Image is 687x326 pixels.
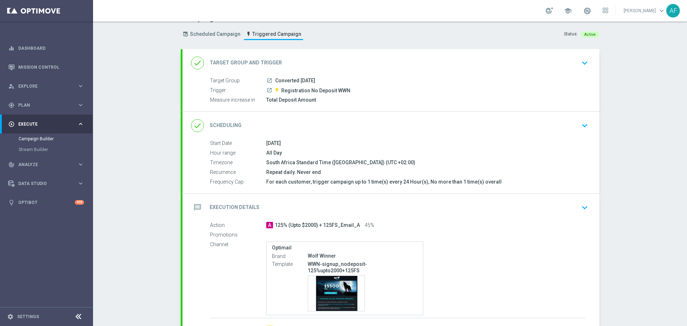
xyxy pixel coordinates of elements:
i: keyboard_arrow_right [77,83,84,89]
a: [PERSON_NAME]keyboard_arrow_down [623,5,666,16]
span: Plan [18,103,77,107]
span: 125% (Upto $2000) + 125FS_Email_A [275,222,360,229]
button: keyboard_arrow_down [579,56,591,70]
i: keyboard_arrow_right [77,161,84,168]
i: launch [267,78,272,83]
span: Explore [18,84,77,88]
i: lightbulb [8,199,15,206]
span: Scheduled Campaign [190,31,240,37]
button: equalizer Dashboard [8,45,84,51]
div: All Day [266,149,585,156]
div: Dashboard [8,39,84,58]
colored-tag: Active [581,31,599,37]
div: Analyze [8,161,77,168]
span: A [266,222,273,228]
i: keyboard_arrow_right [77,180,84,187]
a: Mission Control [18,58,84,77]
i: person_search [8,83,15,89]
div: [DATE] [266,140,585,147]
label: Trigger [210,87,266,94]
button: Data Studio keyboard_arrow_right [8,181,84,186]
a: Optibot [18,193,75,212]
a: Campaign Builder [19,136,74,142]
a: Triggered Campaign [244,28,303,40]
i: keyboard_arrow_down [579,58,590,68]
a: Stream Builder [19,147,74,152]
div: Repeat daily. Never end [266,169,585,176]
button: keyboard_arrow_down [579,119,591,132]
div: Mission Control [8,58,84,77]
button: gps_fixed Plan keyboard_arrow_right [8,102,84,108]
div: Wolf Winner [308,252,418,259]
div: +10 [75,200,84,205]
div: Stream Builder [19,144,92,155]
div: Execute [8,121,77,127]
div: South Africa Standard Time ([GEOGRAPHIC_DATA]) (UTC +02:00) [266,159,585,166]
p: WWN-signup_nodeposit-125%upto2000+125FS [308,261,418,274]
span: school [564,7,572,15]
div: message Execution Details keyboard_arrow_down [191,201,591,214]
i: keyboard_arrow_right [77,102,84,108]
i: keyboard_arrow_down [579,120,590,131]
label: Action [210,222,266,229]
label: Recurrence [210,169,266,176]
h2: Target Group and Trigger [210,59,282,66]
a: Settings [17,315,39,319]
a: Scheduled Campaign [181,28,242,40]
div: Campaign Builder [19,133,92,144]
span: Data Studio [18,181,77,186]
i: done [191,119,204,132]
label: Promotions [210,232,266,238]
span: keyboard_arrow_down [658,7,666,15]
button: track_changes Analyze keyboard_arrow_right [8,162,84,167]
button: Mission Control [8,64,84,70]
div: Explore [8,83,77,89]
span: Analyze [18,162,77,167]
i: gps_fixed [8,102,15,108]
label: Measure increase in [210,97,266,103]
i: done [191,57,204,69]
div: play_circle_outline Execute keyboard_arrow_right [8,121,84,127]
label: Brand [272,253,308,259]
i: launch [267,87,272,93]
div: Plan [8,102,77,108]
h2: Execution Details [210,204,259,211]
label: Frequency Cap [210,179,266,185]
div: Optibot [8,193,84,212]
a: Dashboard [18,39,84,58]
button: keyboard_arrow_down [579,201,591,214]
label: Start Date [210,140,266,147]
label: Target Group [210,78,266,84]
span: Execute [18,122,77,126]
div: AF [666,4,680,18]
label: Timezone [210,160,266,166]
i: play_circle_outline [8,121,15,127]
div: Status: [564,31,578,38]
i: equalizer [8,45,15,52]
div: done Scheduling keyboard_arrow_down [191,119,591,132]
button: lightbulb Optibot +10 [8,200,84,205]
h2: Scheduling [210,122,242,129]
div: Data Studio [8,180,77,187]
span: Registration No Deposit WWN [281,87,350,94]
span: Converted [DATE] [275,78,315,84]
div: For each customer, trigger campaign up to 1 time(s) every 24 Hour(s), No more than 1 time(s) overall [266,178,585,185]
label: Template [272,261,308,267]
i: keyboard_arrow_right [77,121,84,127]
span: Triggered Campaign [252,31,301,37]
span: Active [584,32,596,37]
i: keyboard_arrow_down [579,202,590,213]
i: settings [7,313,14,320]
button: person_search Explore keyboard_arrow_right [8,83,84,89]
label: Optimail [272,245,418,251]
i: track_changes [8,161,15,168]
label: Hour range [210,150,266,156]
span: 45% [365,222,374,229]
